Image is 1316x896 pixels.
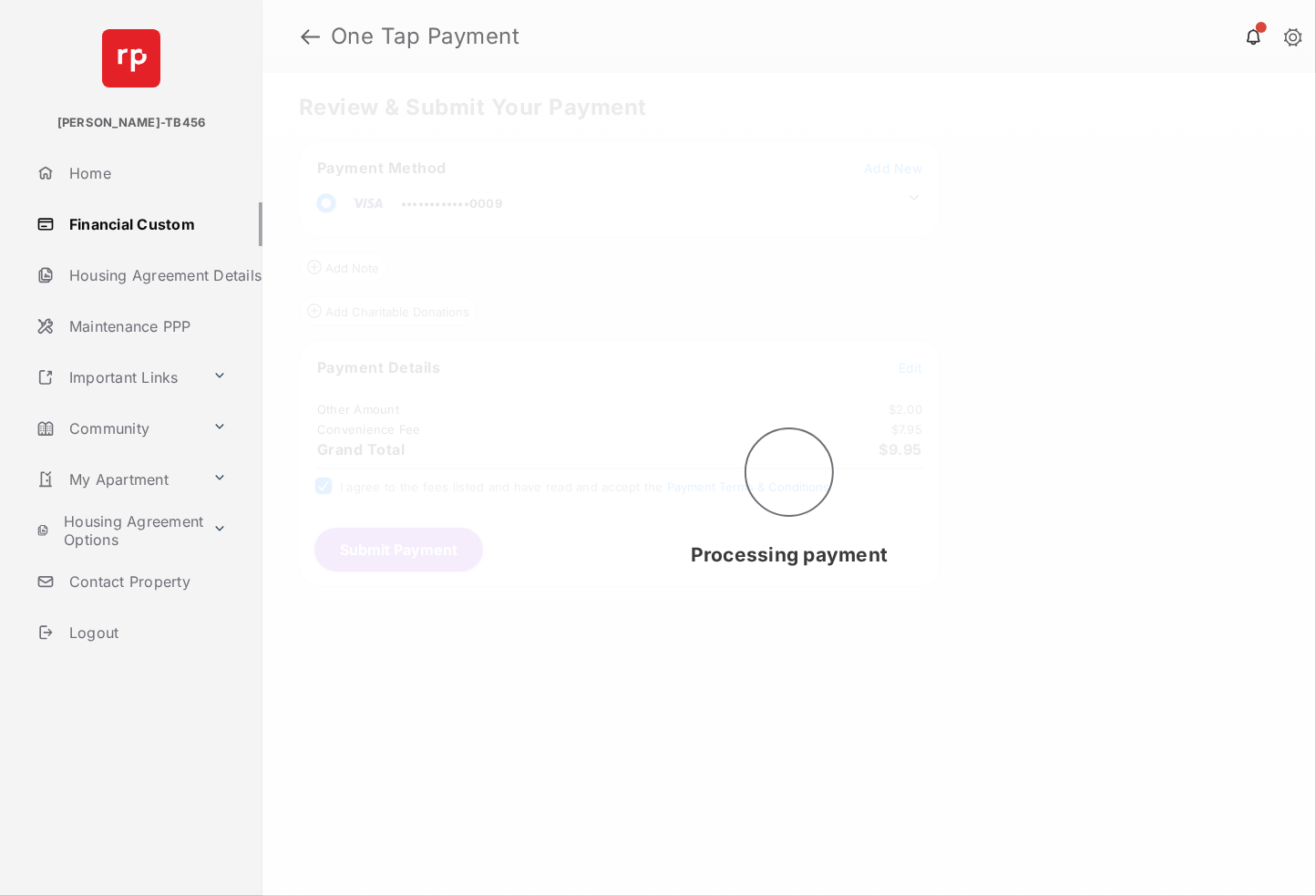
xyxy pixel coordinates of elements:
a: Important Links [29,355,205,399]
a: Financial Custom [29,202,262,246]
a: Maintenance PPP [29,304,262,348]
a: Home [29,151,262,195]
span: Processing payment [691,543,888,566]
a: Housing Agreement Details [29,253,262,297]
img: svg+xml;base64,PHN2ZyB4bWxucz0iaHR0cDovL3d3dy53My5vcmcvMjAwMC9zdmciIHdpZHRoPSI2NCIgaGVpZ2h0PSI2NC... [102,29,160,88]
a: Housing Agreement Options [29,509,205,552]
a: My Apartment [29,458,205,501]
p: [PERSON_NAME]-TB456 [57,114,206,132]
a: Logout [29,611,262,654]
a: Contact Property [29,560,262,603]
a: Community [29,407,205,450]
strong: One Tap Payment [331,26,520,47]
